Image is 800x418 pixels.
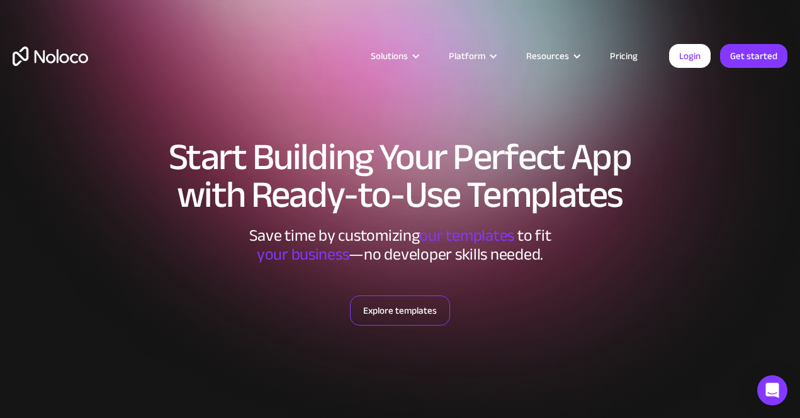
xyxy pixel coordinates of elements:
[433,48,510,64] div: Platform
[669,44,711,68] a: Login
[757,375,787,405] div: Open Intercom Messenger
[449,48,485,64] div: Platform
[594,48,653,64] a: Pricing
[720,44,787,68] a: Get started
[510,48,594,64] div: Resources
[211,226,589,264] div: Save time by customizing to fit ‍ —no developer skills needed.
[419,220,514,251] span: our templates
[257,239,349,270] span: your business
[13,47,88,66] a: home
[355,48,433,64] div: Solutions
[526,48,569,64] div: Resources
[13,138,787,214] h1: Start Building Your Perfect App with Ready-to-Use Templates
[350,295,450,326] a: Explore templates
[371,48,408,64] div: Solutions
